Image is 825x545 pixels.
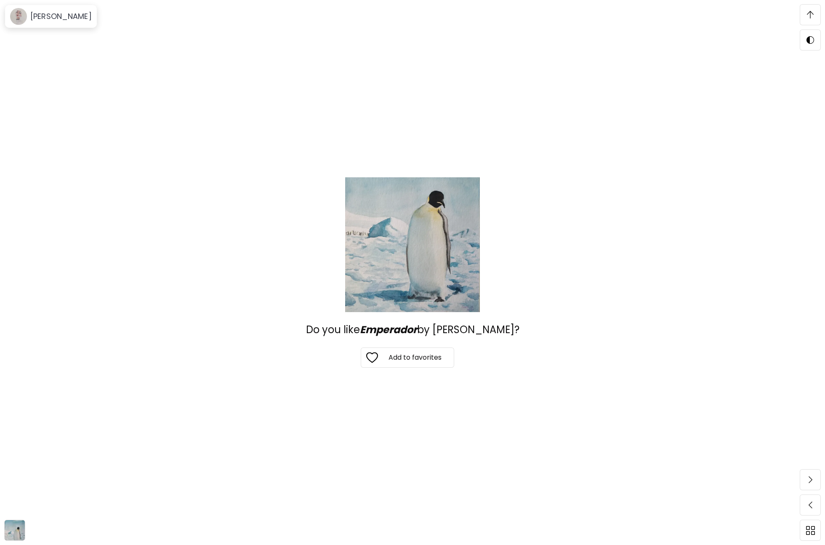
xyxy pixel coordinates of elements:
button: favoritesAdd to favorites [361,347,454,368]
h6: Add to favorites [381,352,449,363]
span: Do you like by [PERSON_NAME]? [306,323,519,337]
img: primary [345,177,480,312]
h6: [PERSON_NAME] [30,11,92,21]
i: Emperador [360,323,417,337]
